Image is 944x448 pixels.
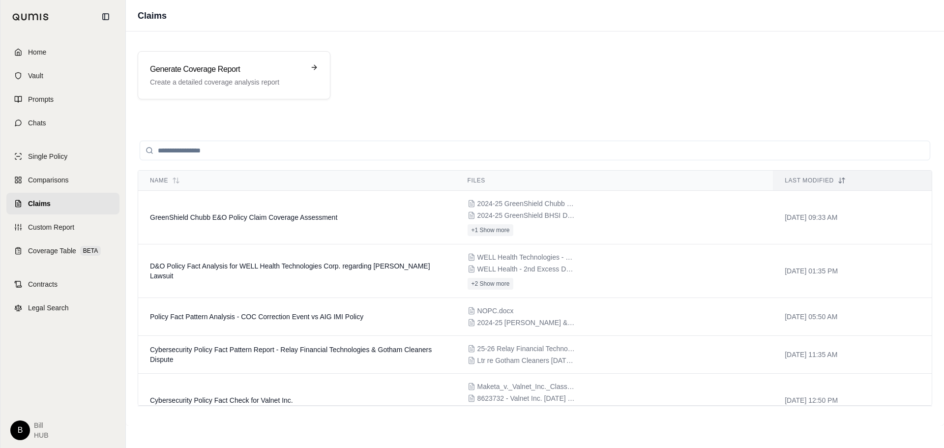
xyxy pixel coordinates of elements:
[10,420,30,440] div: B
[138,9,167,23] h1: Claims
[477,356,576,365] span: Ltr re Gotham Cleaners 5.22.25 FINAL (3).pdf
[785,177,920,184] div: Last modified
[773,191,932,244] td: [DATE] 09:33 AM
[773,298,932,336] td: [DATE] 05:50 AM
[28,94,54,104] span: Prompts
[477,393,576,403] span: 8623732 - Valnet Inc. 2025 - 2026 Policy.pdf
[28,118,46,128] span: Chats
[477,199,576,209] span: 2024-25 GreenShield Chubb E&O Policy Revised .pdf
[6,89,119,110] a: Prompts
[6,273,119,295] a: Contracts
[468,224,514,236] button: +1 Show more
[150,63,304,75] h3: Generate Coverage Report
[477,252,576,262] span: WELL Health Technologies - Policy.pdf
[477,382,576,391] span: Maketa_v._Valnet_Inc._Class_Axn_Complaint_4-29-2025.pdf
[28,175,68,185] span: Comparisons
[28,246,76,256] span: Coverage Table
[28,47,46,57] span: Home
[34,430,49,440] span: HUB
[150,346,432,363] span: Cybersecurity Policy Fact Pattern Report - Relay Financial Technologies & Gotham Cleaners Dispute
[28,222,74,232] span: Custom Report
[150,177,444,184] div: Name
[6,41,119,63] a: Home
[34,420,49,430] span: Bill
[477,318,576,328] span: 2024-25 Connor, Clark & Lunn Financial Group Ltd. AIG IMI Policy.pdf
[150,396,293,404] span: Cybersecurity Policy Fact Check for Valnet Inc.
[28,303,69,313] span: Legal Search
[6,216,119,238] a: Custom Report
[28,199,51,209] span: Claims
[477,306,514,316] span: NOPC.docx
[773,374,932,427] td: [DATE] 12:50 PM
[150,313,363,321] span: Policy Fact Pattern Analysis - COC Correction Event vs AIG IMI Policy
[12,13,49,21] img: Qumis Logo
[773,244,932,298] td: [DATE] 01:35 PM
[98,9,114,25] button: Collapse sidebar
[477,344,576,354] span: 25-26 Relay Financial Technologies Inc - Cyber & Tech EO - Policy Doc.pdf
[28,279,58,289] span: Contracts
[6,240,119,262] a: Coverage TableBETA
[80,246,101,256] span: BETA
[468,278,514,290] button: +2 Show more
[28,71,43,81] span: Vault
[6,146,119,167] a: Single Policy
[6,297,119,319] a: Legal Search
[456,171,773,191] th: Files
[477,264,576,274] span: WELL Health - 2nd Excess D&O Policy.pdf
[6,193,119,214] a: Claims
[6,112,119,134] a: Chats
[477,210,576,220] span: 2024-25 GreenShield BHSI D&O Policy.pdf
[6,65,119,87] a: Vault
[28,151,67,161] span: Single Policy
[773,336,932,374] td: [DATE] 11:35 AM
[6,169,119,191] a: Comparisons
[150,77,304,87] p: Create a detailed coverage analysis report
[150,213,337,221] span: GreenShield Chubb E&O Policy Claim Coverage Assessment
[150,262,430,280] span: D&O Policy Fact Analysis for WELL Health Technologies Corp. regarding Rahul Verma Lawsuit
